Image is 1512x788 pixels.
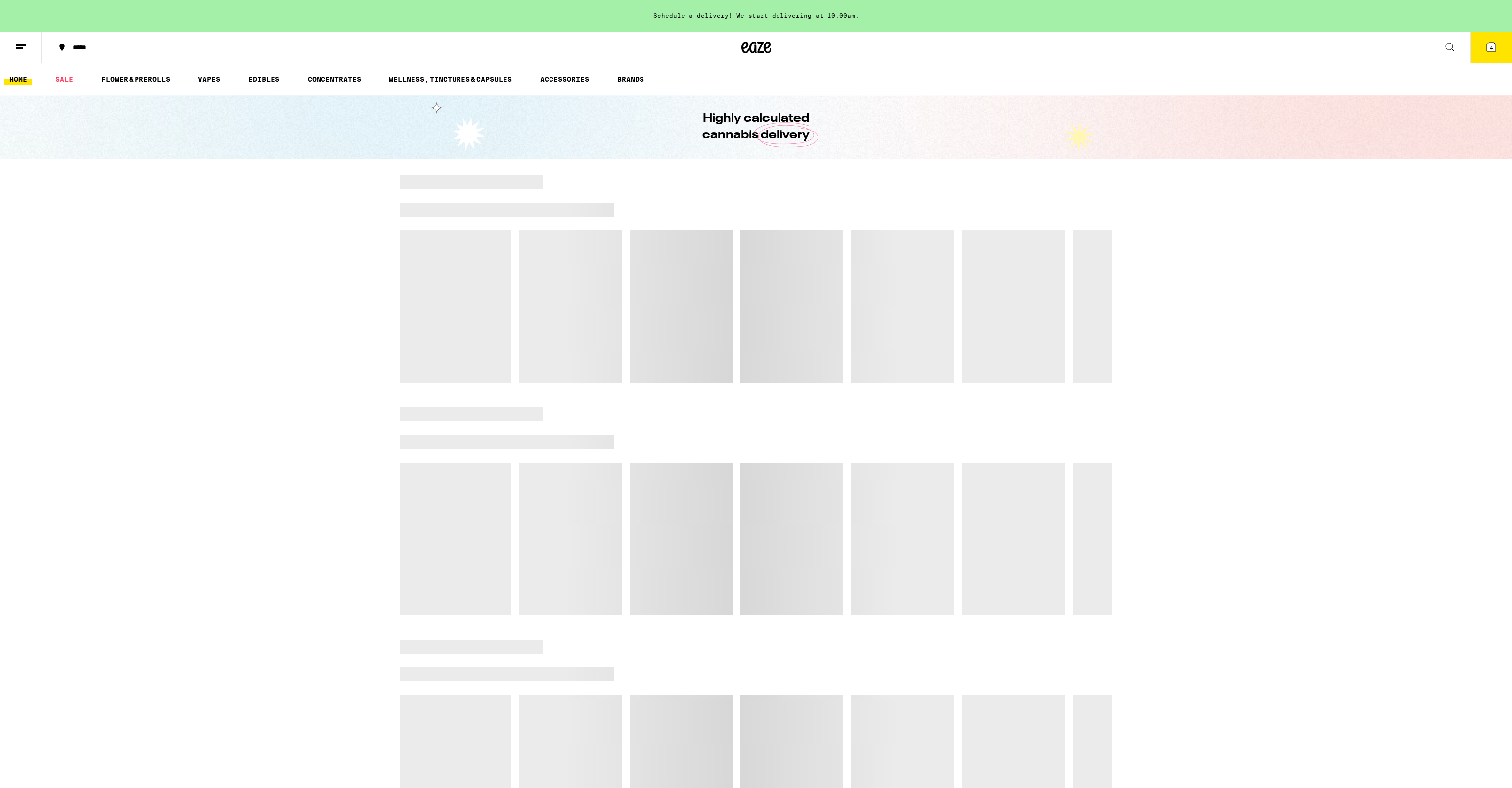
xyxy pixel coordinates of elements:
a: ACCESSORIES [535,73,594,85]
span: 4 [1490,45,1493,51]
a: WELLNESS, TINCTURES & CAPSULES [384,73,517,85]
button: 4 [1470,32,1512,63]
a: SALE [50,73,78,85]
a: VAPES [193,73,225,85]
h1: Highly calculated cannabis delivery [675,110,838,144]
a: FLOWER & PREROLLS [96,73,175,85]
a: EDIBLES [243,73,284,85]
a: BRANDS [612,73,649,85]
a: CONCENTRATES [303,73,366,85]
a: HOME [4,73,32,85]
